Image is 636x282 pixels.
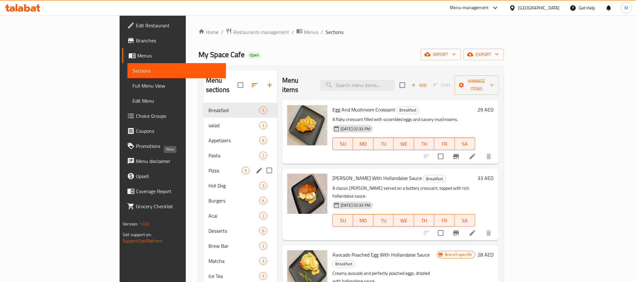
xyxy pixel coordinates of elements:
[338,202,373,208] span: [DATE] 02:33 PM
[136,112,221,120] span: Choice Groups
[198,47,245,62] span: My Space Cafe
[132,67,221,74] span: Sections
[260,107,267,113] span: 5
[139,220,149,228] span: 1.0.0
[396,216,412,225] span: WE
[455,75,499,95] button: Manage items
[208,212,259,220] span: Acai
[198,28,504,36] nav: breadcrumb
[259,227,267,235] div: items
[122,154,226,169] a: Menu disclaimer
[396,79,409,92] span: Select section
[123,237,163,245] a: Support.OpsPlatform
[478,174,494,182] h6: 33 AED
[417,139,432,149] span: TH
[122,184,226,199] a: Coverage Report
[332,105,395,114] span: Egg And Mushroom Croissant
[437,216,452,225] span: FR
[136,37,221,44] span: Branches
[397,106,419,114] span: Breakfast
[335,139,351,149] span: SU
[449,225,464,241] button: Branch-specific-item
[123,230,152,239] span: Get support on:
[262,78,277,93] button: Add section
[255,166,264,175] button: edit
[208,122,259,129] span: salad
[247,78,262,93] span: Sort sections
[478,250,494,259] h6: 28 AED
[374,138,394,150] button: TU
[208,227,259,235] span: Desserts
[260,122,267,128] span: 3
[463,49,504,60] button: export
[423,175,446,182] span: Breakfast
[260,243,267,249] span: 2
[122,138,226,154] a: Promotions
[203,163,277,178] div: Pizza5edit
[450,4,489,12] div: Menu-management
[304,28,318,36] span: Menus
[242,167,250,174] div: items
[136,187,221,195] span: Coverage Report
[208,197,259,204] span: Burgers
[208,257,259,265] span: Matcha
[457,139,473,149] span: SA
[332,173,422,183] span: [PERSON_NAME] With Hollandaise Sauce
[260,183,267,189] span: 3
[423,175,446,182] div: Breakfast
[434,214,455,227] button: FR
[259,242,267,250] div: items
[208,106,259,114] span: Breakfast
[137,52,221,59] span: Menus
[414,214,434,227] button: TH
[409,80,429,90] button: Add
[411,82,428,89] span: Add
[203,133,277,148] div: Appetizers8
[332,184,475,200] p: A classic [PERSON_NAME] served on a buttery croissant, topped with rich hollandaise sauce.
[481,225,496,241] button: delete
[259,257,267,265] div: items
[122,199,226,214] a: Grocery Checklist
[122,48,226,63] a: Menus
[321,28,323,36] li: /
[417,216,432,225] span: TH
[478,105,494,114] h6: 29 AED
[127,63,226,78] a: Sections
[434,150,447,163] span: Select to update
[136,142,221,150] span: Promotions
[122,18,226,33] a: Edit Restaurant
[287,174,327,214] img: Croissant Benedict With Hollandaise Sauce
[374,214,394,227] button: TU
[208,152,259,159] span: Pasta
[226,28,289,36] a: Restaurants management
[332,214,353,227] button: SU
[259,272,267,280] div: items
[333,260,355,268] span: Breakfast
[247,52,261,58] span: Open
[414,138,434,150] button: TH
[260,138,267,144] span: 8
[469,229,476,237] a: Edit menu item
[260,258,267,264] span: 3
[136,157,221,165] span: Menu disclaimer
[335,216,351,225] span: SU
[260,228,267,234] span: 8
[296,28,318,36] a: Menus
[518,4,560,11] div: [GEOGRAPHIC_DATA]
[332,116,475,123] p: A flaky croissant filled with scrambled eggs and savory mushrooms.
[203,223,277,238] div: Desserts8
[208,182,259,189] span: Hot Dog
[260,213,267,219] span: 2
[421,49,461,60] button: import
[203,148,277,163] div: Pasta2
[326,28,343,36] span: Sections
[353,214,374,227] button: MO
[394,138,414,150] button: WE
[356,216,371,225] span: MO
[233,28,289,36] span: Restaurants management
